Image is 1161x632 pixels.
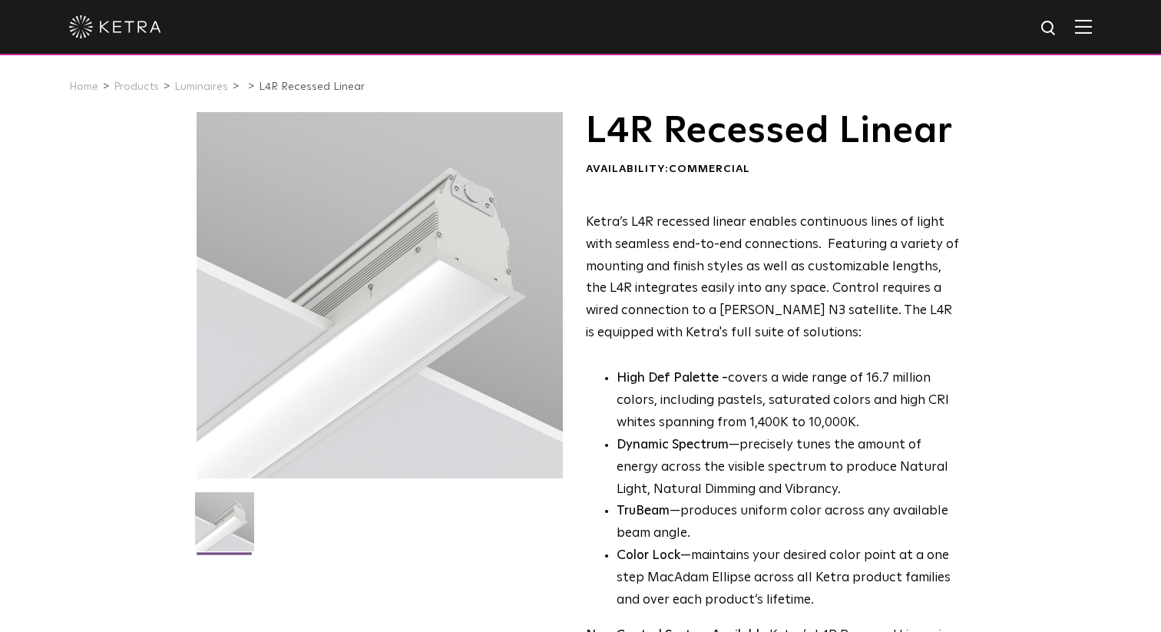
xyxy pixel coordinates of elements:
[617,545,960,612] li: —maintains your desired color point at a one step MacAdam Ellipse across all Ketra product famili...
[617,501,960,545] li: —produces uniform color across any available beam angle.
[617,438,729,452] strong: Dynamic Spectrum
[617,505,670,518] strong: TruBeam
[586,162,960,177] div: Availability:
[114,81,159,92] a: Products
[1075,19,1092,34] img: Hamburger%20Nav.svg
[586,212,960,345] p: Ketra’s L4R recessed linear enables continuous lines of light with seamless end-to-end connection...
[259,81,365,92] a: L4R Recessed Linear
[195,492,254,563] img: L4R-2021-Web-Square
[617,372,728,385] strong: High Def Palette -
[174,81,228,92] a: Luminaires
[617,549,680,562] strong: Color Lock
[617,435,960,501] li: —precisely tunes the amount of energy across the visible spectrum to produce Natural Light, Natur...
[69,15,161,38] img: ketra-logo-2019-white
[586,112,960,151] h1: L4R Recessed Linear
[617,368,960,435] p: covers a wide range of 16.7 million colors, including pastels, saturated colors and high CRI whit...
[669,164,750,174] span: Commercial
[1040,19,1059,38] img: search icon
[69,81,98,92] a: Home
